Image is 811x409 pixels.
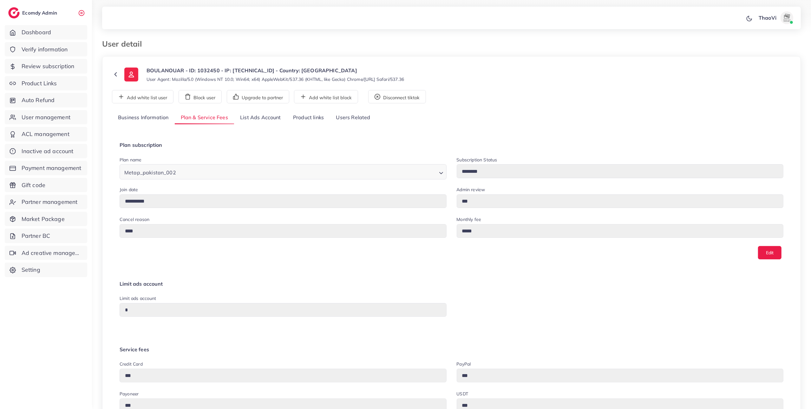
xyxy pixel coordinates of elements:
a: List Ads Account [234,111,287,125]
label: USDT [457,391,468,397]
p: BOULANOUAR - ID: 1032450 - IP: [TECHNICAL_ID] - Country: [GEOGRAPHIC_DATA] [147,67,404,74]
button: Block user [179,90,222,103]
a: Review subscription [5,59,87,74]
a: Business Information [112,111,175,125]
img: ic-user-info.36bf1079.svg [124,68,138,81]
span: Metap_pakistan_002 [123,168,177,177]
label: Join date [120,186,138,193]
span: Market Package [22,215,65,223]
span: Inactive ad account [22,147,74,155]
a: Market Package [5,212,87,226]
p: ThaoVi [759,14,776,22]
a: Gift code [5,178,87,192]
span: Ad creative management [22,249,82,257]
span: Dashboard [22,28,51,36]
a: Auto Refund [5,93,87,107]
a: Inactive ad account [5,144,87,159]
a: ACL management [5,127,87,141]
span: Review subscription [22,62,75,70]
span: ACL management [22,130,69,138]
span: Verify information [22,45,68,54]
a: Ad creative management [5,246,87,260]
img: logo [8,7,20,18]
h4: Service fees [120,347,783,353]
button: Add white list user [112,90,173,103]
span: Product Links [22,79,57,88]
a: ThaoViavatar [755,11,796,24]
label: Payoneer [120,391,139,397]
a: Product Links [5,76,87,91]
label: Limit ads account [120,295,156,302]
a: logoEcomdy Admin [8,7,59,18]
a: User management [5,110,87,125]
a: Product links [287,111,330,125]
label: PayPal [457,361,471,367]
label: Admin review [457,186,485,193]
a: Dashboard [5,25,87,40]
button: Upgrade to partner [227,90,289,103]
div: Search for option [120,164,447,179]
small: User Agent: Mozilla/5.0 (Windows NT 10.0; Win64; x64) AppleWebKit/537.36 (KHTML, like Gecko) Chro... [147,76,404,82]
button: Disconnect tiktok [368,90,426,103]
span: Partner BC [22,232,50,240]
span: Payment management [22,164,82,172]
a: Setting [5,263,87,277]
h4: Limit ads account [120,281,783,287]
a: Users Related [330,111,376,125]
a: Partner BC [5,229,87,243]
a: Partner management [5,195,87,209]
a: Verify information [5,42,87,57]
a: Payment management [5,161,87,175]
label: Monthly fee [457,216,481,223]
span: Auto Refund [22,96,55,104]
h2: Ecomdy Admin [22,10,59,16]
button: Add white list block [294,90,358,103]
span: User management [22,113,70,121]
label: Plan name [120,157,141,163]
button: Edit [758,246,782,259]
h3: User detail [102,39,147,49]
img: avatar [781,11,793,24]
label: Subscription Status [457,157,497,163]
span: Setting [22,266,40,274]
a: Plan & Service Fees [175,111,234,125]
input: Search for option [178,166,436,177]
h4: Plan subscription [120,142,783,148]
label: Credit card [120,361,143,367]
span: Partner management [22,198,78,206]
span: Gift code [22,181,45,189]
label: Cancel reason [120,216,149,223]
